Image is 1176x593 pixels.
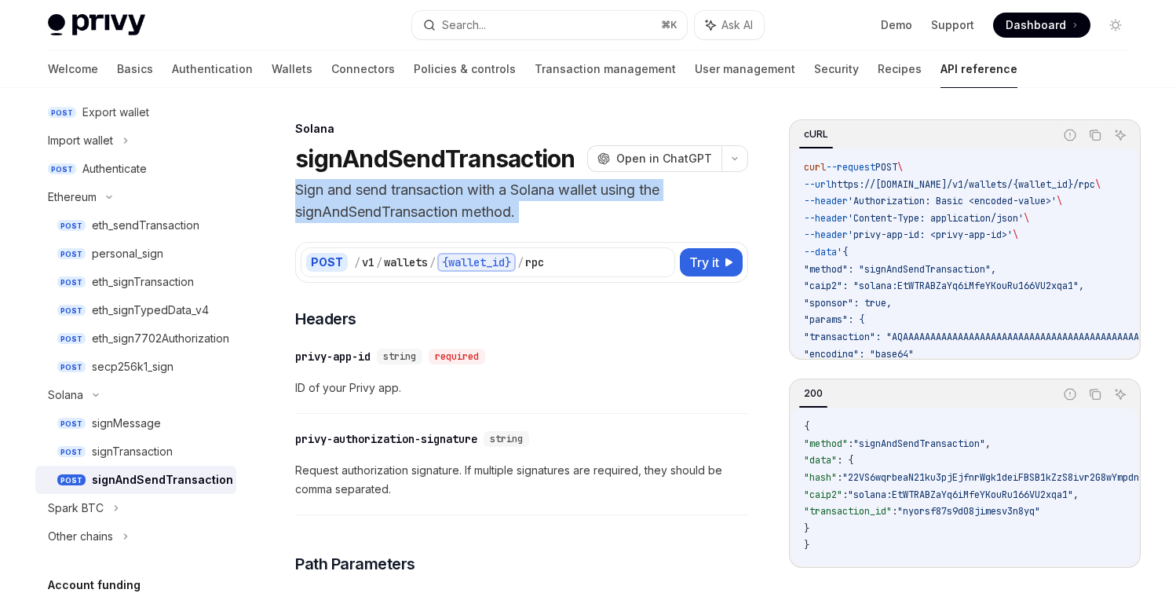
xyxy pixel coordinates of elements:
span: } [804,539,809,551]
div: POST [306,253,348,272]
h1: signAndSendTransaction [295,145,575,173]
div: secp256k1_sign [92,357,173,376]
span: \ [1024,212,1029,225]
img: light logo [48,14,145,36]
button: Ask AI [1110,125,1130,145]
div: eth_signTypedData_v4 [92,301,209,320]
span: --url [804,178,831,191]
button: Report incorrect code [1060,125,1080,145]
a: POSTsignTransaction [35,437,236,466]
span: --data [804,246,837,258]
span: : [837,471,842,484]
span: "caip2" [804,489,842,501]
div: signAndSendTransaction [92,470,233,489]
span: : [892,505,897,518]
a: Welcome [48,50,98,88]
div: eth_sign7702Authorization [92,329,229,348]
div: Solana [295,121,748,137]
a: Recipes [878,50,922,88]
div: required [429,349,485,364]
span: 'Authorization: Basic <encoded-value>' [848,195,1057,207]
a: POSTsignAndSendTransaction [35,466,236,494]
span: POST [48,163,76,175]
a: POSTeth_sendTransaction [35,211,236,240]
span: "caip2": "solana:EtWTRABZaYq6iMfeYKouRu166VU2xqa1", [804,280,1084,292]
span: POST [57,446,86,458]
p: Sign and send transaction with a Solana wallet using the signAndSendTransaction method. [295,179,748,223]
span: "hash" [804,471,837,484]
span: \ [897,161,903,174]
div: signTransaction [92,442,173,461]
a: POSTeth_sign7702Authorization [35,324,236,353]
span: , [1073,489,1079,501]
div: Solana [48,386,83,404]
span: \ [1013,229,1018,241]
button: Copy the contents from the code block [1085,384,1105,404]
a: Wallets [272,50,312,88]
span: --header [804,195,848,207]
a: POSTeth_signTransaction [35,268,236,296]
div: / [376,254,382,270]
span: --header [804,229,848,241]
div: rpc [525,254,544,270]
button: Ask AI [1110,384,1130,404]
a: Policies & controls [414,50,516,88]
span: POST [57,418,86,430]
div: Spark BTC [48,499,104,518]
span: : { [837,454,853,467]
span: \ [1095,178,1101,191]
span: Ask AI [721,17,753,33]
span: "encoding": "base64" [804,348,914,361]
a: API reference [940,50,1017,88]
span: '{ [837,246,848,258]
div: Import wallet [48,131,113,150]
span: ⌘ K [661,19,677,31]
span: Request authorization signature. If multiple signatures are required, they should be comma separa... [295,461,748,499]
span: \ [1057,195,1062,207]
a: POSTsecp256k1_sign [35,353,236,381]
a: POSTeth_signTypedData_v4 [35,296,236,324]
span: Open in ChatGPT [616,151,712,167]
button: Toggle dark mode [1103,13,1128,38]
span: ID of your Privy app. [295,379,748,397]
a: User management [695,50,795,88]
a: Basics [117,50,153,88]
span: "signAndSendTransaction" [853,437,985,450]
a: Transaction management [535,50,676,88]
button: Search...⌘K [412,11,687,39]
span: POST [57,361,86,373]
span: POST [57,333,86,345]
div: 200 [799,384,827,403]
button: Report incorrect code [1060,384,1080,404]
a: POSTAuthenticate [35,155,236,183]
div: / [517,254,524,270]
button: Try it [680,248,743,276]
button: Copy the contents from the code block [1085,125,1105,145]
span: "transaction_id" [804,505,892,518]
span: : [842,489,848,501]
span: "method" [804,437,848,450]
div: signMessage [92,414,161,433]
span: --header [804,212,848,225]
span: : [848,437,853,450]
span: "data" [804,454,837,467]
button: Ask AI [695,11,764,39]
span: POST [57,248,86,260]
span: POST [57,474,86,486]
div: eth_sendTransaction [92,216,199,235]
span: Try it [689,253,719,272]
a: POSTpersonal_sign [35,240,236,268]
span: "sponsor": true, [804,297,892,309]
span: POST [57,305,86,317]
span: POST [57,276,86,288]
div: wallets [384,254,428,270]
div: {wallet_id} [437,253,516,272]
div: / [354,254,360,270]
a: Demo [881,17,912,33]
div: personal_sign [92,244,163,263]
a: Dashboard [993,13,1090,38]
span: "method": "signAndSendTransaction", [804,263,996,276]
a: POSTsignMessage [35,409,236,437]
div: Authenticate [82,159,147,178]
div: privy-app-id [295,349,371,364]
